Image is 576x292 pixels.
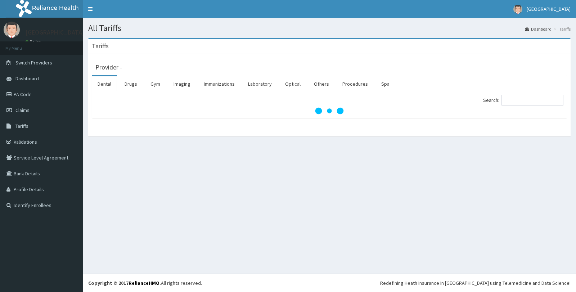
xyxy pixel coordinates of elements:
[145,76,166,91] a: Gym
[483,95,563,105] label: Search:
[15,75,39,82] span: Dashboard
[92,76,117,91] a: Dental
[552,26,571,32] li: Tariffs
[513,5,522,14] img: User Image
[308,76,335,91] a: Others
[4,22,20,38] img: User Image
[501,95,563,105] input: Search:
[95,64,122,71] h3: Provider -
[25,29,85,36] p: [GEOGRAPHIC_DATA]
[198,76,240,91] a: Immunizations
[337,76,374,91] a: Procedures
[315,96,344,125] svg: audio-loading
[527,6,571,12] span: [GEOGRAPHIC_DATA]
[380,279,571,287] div: Redefining Heath Insurance in [GEOGRAPHIC_DATA] using Telemedicine and Data Science!
[15,59,52,66] span: Switch Providers
[92,43,109,49] h3: Tariffs
[525,26,552,32] a: Dashboard
[83,274,576,292] footer: All rights reserved.
[88,280,161,286] strong: Copyright © 2017 .
[88,23,571,33] h1: All Tariffs
[129,280,159,286] a: RelianceHMO
[242,76,278,91] a: Laboratory
[15,107,30,113] span: Claims
[168,76,196,91] a: Imaging
[279,76,306,91] a: Optical
[119,76,143,91] a: Drugs
[375,76,395,91] a: Spa
[25,39,42,44] a: Online
[15,123,28,129] span: Tariffs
